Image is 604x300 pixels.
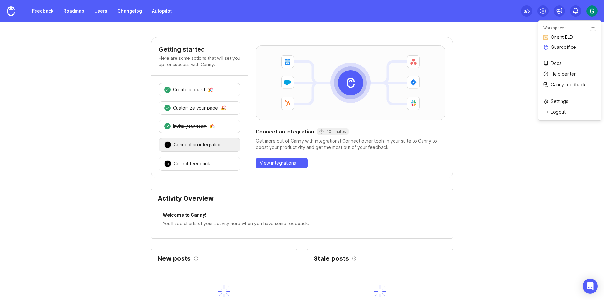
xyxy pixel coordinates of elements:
div: Create a board [173,87,205,93]
a: Changelog [114,5,146,17]
p: Orient ELD [551,34,573,40]
div: 🎉 [221,106,226,110]
a: Users [91,5,111,17]
a: Orient ELD [538,32,601,42]
div: Connect an integration [174,142,222,148]
button: View integrations [256,158,308,168]
a: Feedback [28,5,57,17]
a: Create a new workspace [590,25,596,31]
p: Canny feedback [551,82,586,88]
p: Here are some actions that will set you up for success with Canny. [159,55,240,68]
div: 🎉 [208,88,213,92]
div: Customize your page [173,105,218,111]
a: Autopilot [148,5,176,17]
a: Guardoffice [538,42,601,52]
img: Canny Home [7,6,15,16]
div: Open Intercom Messenger [583,279,598,294]
img: svg+xml;base64,PHN2ZyB3aWR0aD0iNDAiIGhlaWdodD0iNDAiIGZpbGw9Im5vbmUiIHhtbG5zPSJodHRwOi8vd3d3LnczLm... [374,285,386,297]
a: Help center [538,69,601,79]
div: Connect an integration [256,128,445,135]
h2: Stale posts [314,255,349,262]
a: Docs [538,58,601,68]
div: 3 /5 [524,7,530,15]
div: 🎉 [209,124,215,128]
div: 10 minutes [319,129,346,134]
a: Settings [538,96,601,106]
a: Canny feedback [538,80,601,90]
div: 5 [164,160,171,167]
p: Docs [551,60,562,66]
a: Roadmap [60,5,88,17]
div: 4 [164,141,171,148]
p: Help center [551,71,576,77]
div: Collect feedback [174,161,210,167]
div: Invite your team [173,123,207,129]
h4: Getting started [159,45,240,54]
p: Workspaces [543,25,567,31]
h2: New posts [158,255,191,262]
div: Activity Overview [158,195,446,207]
img: svg+xml;base64,PHN2ZyB3aWR0aD0iNDAiIGhlaWdodD0iNDAiIGZpbGw9Im5vbmUiIHhtbG5zPSJodHRwOi8vd3d3LnczLm... [218,285,230,297]
div: Get more out of Canny with integrations! Connect other tools in your suite to Canny to boost your... [256,138,445,150]
p: Guardoffice [551,44,576,50]
img: Guard Manager [586,5,598,17]
div: You'll see charts of your activity here when you have some feedback. [163,220,441,227]
button: 3/5 [521,5,532,17]
p: Logout [551,109,566,115]
div: Welcome to Canny! [163,212,441,220]
span: View integrations [260,160,296,166]
img: Canny integrates with a variety of tools including Salesforce, Intercom, Hubspot, Asana, and Github [256,45,445,120]
p: Settings [551,98,568,105]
